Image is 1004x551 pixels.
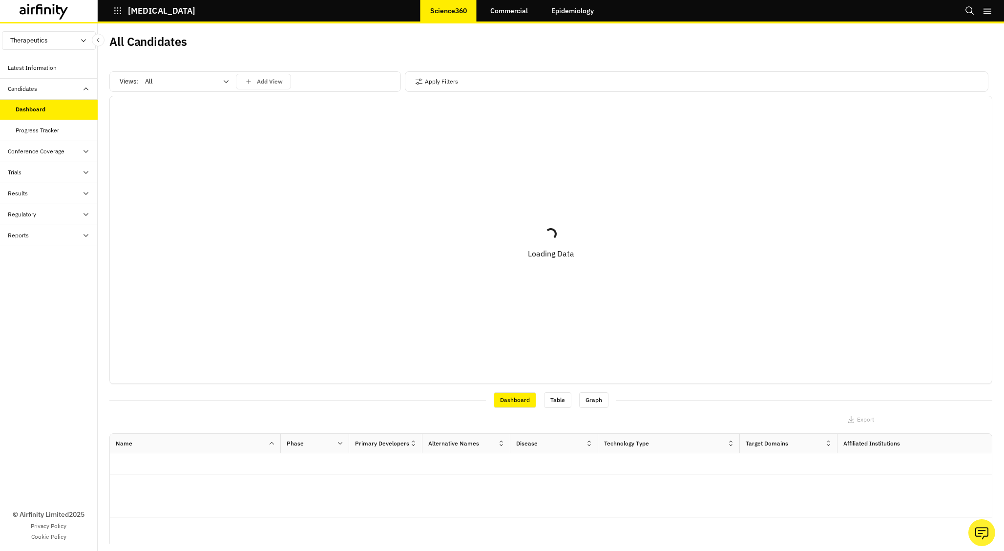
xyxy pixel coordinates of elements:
[128,6,195,15] p: [MEDICAL_DATA]
[8,85,37,93] div: Candidates
[16,126,59,135] div: Progress Tracker
[31,522,66,530] a: Privacy Policy
[8,210,36,219] div: Regulatory
[857,416,874,423] p: Export
[113,2,195,19] button: [MEDICAL_DATA]
[430,7,467,15] p: Science360
[847,412,874,427] button: Export
[968,519,995,546] button: Ask our analysts
[13,509,84,520] p: © Airfinity Limited 2025
[843,439,900,448] div: Affiliated Institutions
[257,78,283,85] p: Add View
[120,74,291,89] div: Views:
[109,35,187,49] h2: All Candidates
[965,2,975,19] button: Search
[92,34,105,46] button: Close Sidebar
[579,392,608,408] div: Graph
[8,147,64,156] div: Conference Coverage
[8,189,28,198] div: Results
[16,105,45,114] div: Dashboard
[494,392,536,408] div: Dashboard
[544,392,571,408] div: Table
[31,532,66,541] a: Cookie Policy
[415,74,458,89] button: Apply Filters
[516,439,538,448] div: Disease
[8,231,29,240] div: Reports
[355,439,409,448] div: Primary Developers
[528,248,574,259] p: Loading Data
[116,439,132,448] div: Name
[746,439,788,448] div: Target Domains
[8,168,21,177] div: Trials
[2,31,96,50] button: Therapeutics
[287,439,304,448] div: Phase
[604,439,649,448] div: Technology Type
[236,74,291,89] button: save changes
[428,439,479,448] div: Alternative Names
[8,64,57,72] div: Latest Information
